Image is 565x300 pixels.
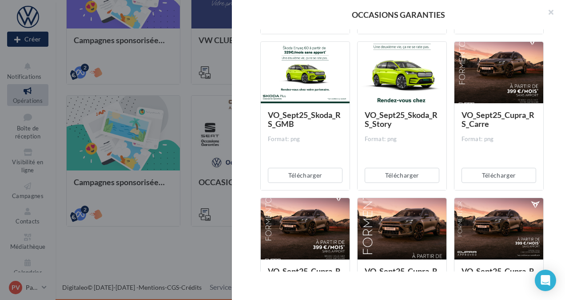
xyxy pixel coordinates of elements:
[365,266,438,285] span: VO_Sept25_Cupra_RS_STORY
[246,11,551,19] div: OCCASIONS GARANTIES
[268,135,342,143] div: Format: png
[462,135,536,143] div: Format: png
[268,110,341,129] span: VO_Sept25_Skoda_RS_GMB
[268,266,341,285] span: VO_Sept25_Cupra_RS_GMB_720x720px
[462,110,534,129] span: VO_Sept25_Cupra_RS_Carre
[365,168,439,183] button: Télécharger
[268,168,342,183] button: Télécharger
[365,135,439,143] div: Format: png
[535,270,556,291] div: Open Intercom Messenger
[365,110,438,129] span: VO_Sept25_Skoda_RS_Story
[462,266,534,285] span: VO_Sept25_Cupra_RS_GMB
[462,168,536,183] button: Télécharger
